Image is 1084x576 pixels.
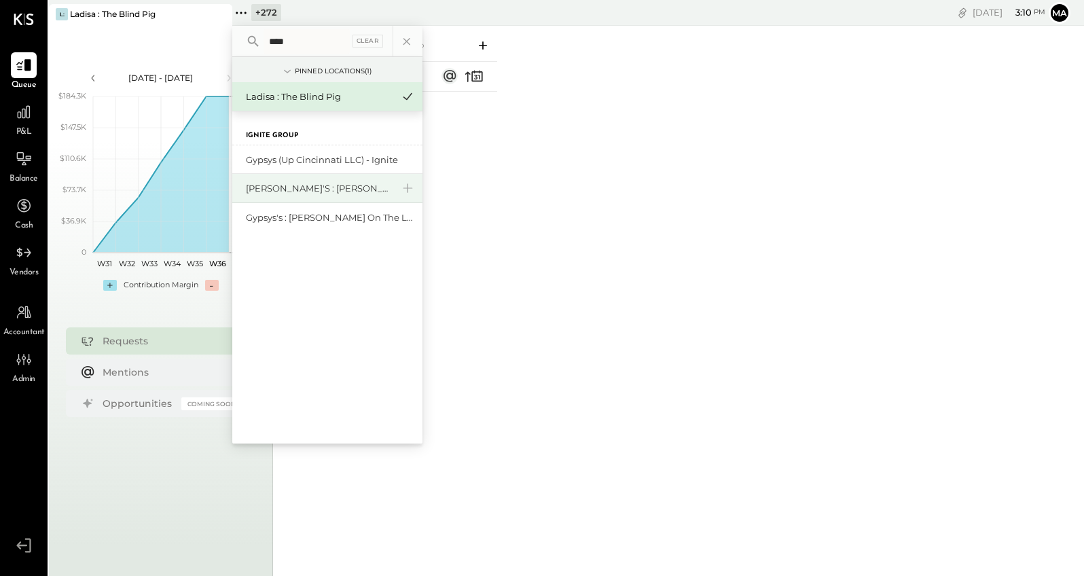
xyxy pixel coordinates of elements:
[60,154,86,163] text: $110.6K
[12,374,35,386] span: Admin
[1049,2,1070,24] button: Ma
[103,365,236,379] div: Mentions
[209,259,225,268] text: W36
[181,397,242,410] div: Coming Soon
[58,91,86,101] text: $184.3K
[1,52,47,92] a: Queue
[1,240,47,279] a: Vendors
[973,6,1045,19] div: [DATE]
[16,126,32,139] span: P&L
[103,334,236,348] div: Requests
[119,259,135,268] text: W32
[246,211,416,224] div: Gypsys's : [PERSON_NAME] on the levee
[70,8,156,20] div: Ladisa : The Blind Pig
[1,193,47,232] a: Cash
[10,267,39,279] span: Vendors
[246,182,393,195] div: [PERSON_NAME]'s : [PERSON_NAME]'s
[251,4,281,21] div: + 272
[61,216,86,226] text: $36.9K
[1,99,47,139] a: P&L
[56,8,68,20] div: L:
[246,131,298,141] label: Ignite Group
[12,79,37,92] span: Queue
[10,173,38,185] span: Balance
[1,346,47,386] a: Admin
[246,154,416,166] div: Gypsys (Up Cincinnati LLC) - Ignite
[124,280,198,291] div: Contribution Margin
[353,35,384,48] div: Clear
[246,90,393,103] div: Ladisa : The Blind Pig
[187,259,203,268] text: W35
[103,397,175,410] div: Opportunities
[1,146,47,185] a: Balance
[205,280,219,291] div: -
[62,185,86,194] text: $73.7K
[103,280,117,291] div: +
[295,67,372,76] div: Pinned Locations ( 1 )
[82,247,86,257] text: 0
[141,259,158,268] text: W33
[103,72,219,84] div: [DATE] - [DATE]
[3,327,45,339] span: Accountant
[1,300,47,339] a: Accountant
[164,259,181,268] text: W34
[96,259,111,268] text: W31
[956,5,969,20] div: copy link
[15,220,33,232] span: Cash
[60,122,86,132] text: $147.5K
